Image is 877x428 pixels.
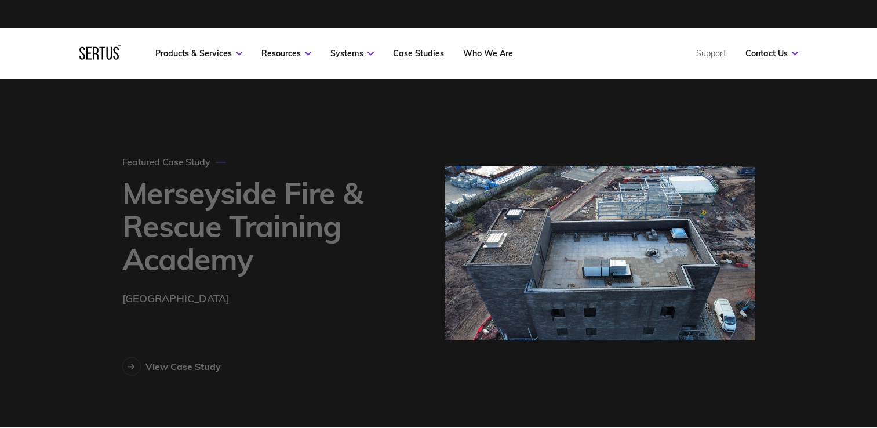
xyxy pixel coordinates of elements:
[696,48,726,59] a: Support
[330,48,374,59] a: Systems
[463,48,513,59] a: Who We Are
[393,48,444,59] a: Case Studies
[122,156,227,168] div: Featured Case Study
[122,176,407,276] h1: Merseyside Fire & Rescue Training Academy
[122,291,230,307] div: [GEOGRAPHIC_DATA]
[155,48,242,59] a: Products & Services
[145,361,221,372] div: View Case Study
[745,48,798,59] a: Contact Us
[261,48,311,59] a: Resources
[122,357,221,376] a: View Case Study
